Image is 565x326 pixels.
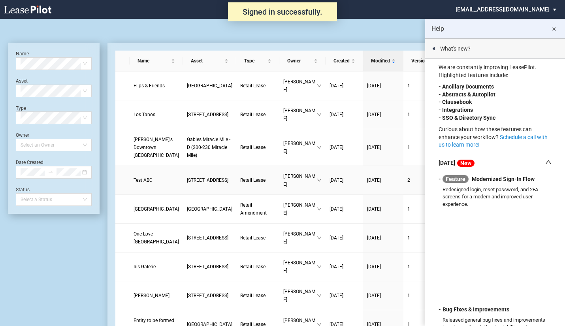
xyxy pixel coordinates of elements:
[367,264,381,269] span: [DATE]
[367,263,399,271] a: [DATE]
[240,177,266,183] span: Retail Lease
[330,112,343,117] span: [DATE]
[317,145,322,150] span: down
[191,57,223,65] span: Asset
[330,176,359,184] a: [DATE]
[228,2,337,21] div: Signed in successfully.
[16,78,28,84] label: Asset
[187,83,232,89] span: Grove Plaza
[330,205,359,213] a: [DATE]
[48,170,53,175] span: to
[134,82,179,90] a: Flips & Friends
[134,83,165,89] span: Flips & Friends
[187,292,232,300] a: [STREET_ADDRESS]
[330,177,343,183] span: [DATE]
[240,112,266,117] span: Retail Lease
[317,112,322,117] span: down
[240,234,275,242] a: Retail Lease
[367,292,399,300] a: [DATE]
[403,51,442,72] th: Version
[187,176,232,184] a: [STREET_ADDRESS]
[240,263,275,271] a: Retail Lease
[407,177,410,183] span: 2
[187,136,232,159] a: Gables Miracle Mile - D (200-230 Miracle Mile)
[134,264,156,269] span: Iris Galerie
[330,263,359,271] a: [DATE]
[407,292,438,300] a: 1
[283,230,317,246] span: [PERSON_NAME]
[187,234,232,242] a: [STREET_ADDRESS]
[407,145,410,150] span: 1
[137,57,169,65] span: Name
[283,259,317,275] span: [PERSON_NAME]
[279,51,326,72] th: Owner
[367,177,381,183] span: [DATE]
[317,83,322,88] span: down
[187,177,228,183] span: 719-737 Lincoln Road
[134,230,179,246] a: One Love [GEOGRAPHIC_DATA]
[134,205,179,213] a: [GEOGRAPHIC_DATA]
[283,78,317,94] span: [PERSON_NAME]
[240,83,266,89] span: Retail Lease
[283,201,317,217] span: [PERSON_NAME]
[330,111,359,119] a: [DATE]
[240,293,266,298] span: Retail Lease
[330,143,359,151] a: [DATE]
[330,206,343,212] span: [DATE]
[407,293,410,298] span: 1
[240,82,275,90] a: Retail Lease
[16,51,29,57] label: Name
[367,205,399,213] a: [DATE]
[330,145,343,150] span: [DATE]
[367,111,399,119] a: [DATE]
[330,234,359,242] a: [DATE]
[407,235,410,241] span: 1
[134,206,179,212] span: PALM MEDICAL CENTER
[407,82,438,90] a: 1
[330,83,343,89] span: [DATE]
[407,112,410,117] span: 1
[407,206,410,212] span: 1
[326,51,363,72] th: Created
[48,170,53,175] span: swap-right
[333,57,350,65] span: Created
[244,57,266,65] span: Type
[367,235,381,241] span: [DATE]
[317,293,322,298] span: down
[187,263,232,271] a: [STREET_ADDRESS]
[367,293,381,298] span: [DATE]
[134,293,169,298] span: Alma Mia
[367,112,381,117] span: [DATE]
[317,264,322,269] span: down
[283,172,317,188] span: [PERSON_NAME]
[236,51,279,72] th: Type
[134,292,179,300] a: [PERSON_NAME]
[240,176,275,184] a: Retail Lease
[134,111,179,119] a: Los Tanos
[407,205,438,213] a: 1
[283,288,317,303] span: [PERSON_NAME]
[407,111,438,119] a: 1
[134,136,179,159] a: [PERSON_NAME]'s Downtown [GEOGRAPHIC_DATA]
[283,107,317,122] span: [PERSON_NAME]
[240,145,266,150] span: Retail Lease
[317,236,322,240] span: down
[16,160,43,165] label: Date Created
[187,235,228,241] span: 723 Lincoln Lane
[240,111,275,119] a: Retail Lease
[240,292,275,300] a: Retail Lease
[330,293,343,298] span: [DATE]
[367,145,381,150] span: [DATE]
[187,206,232,212] span: Palm Plaza
[16,187,30,192] label: Status
[240,201,275,217] a: Retail Amendment
[367,176,399,184] a: [DATE]
[16,106,26,111] label: Type
[134,177,153,183] span: Test ABC
[330,292,359,300] a: [DATE]
[407,176,438,184] a: 2
[134,176,179,184] a: Test ABC
[330,235,343,241] span: [DATE]
[330,82,359,90] a: [DATE]
[240,264,266,269] span: Retail Lease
